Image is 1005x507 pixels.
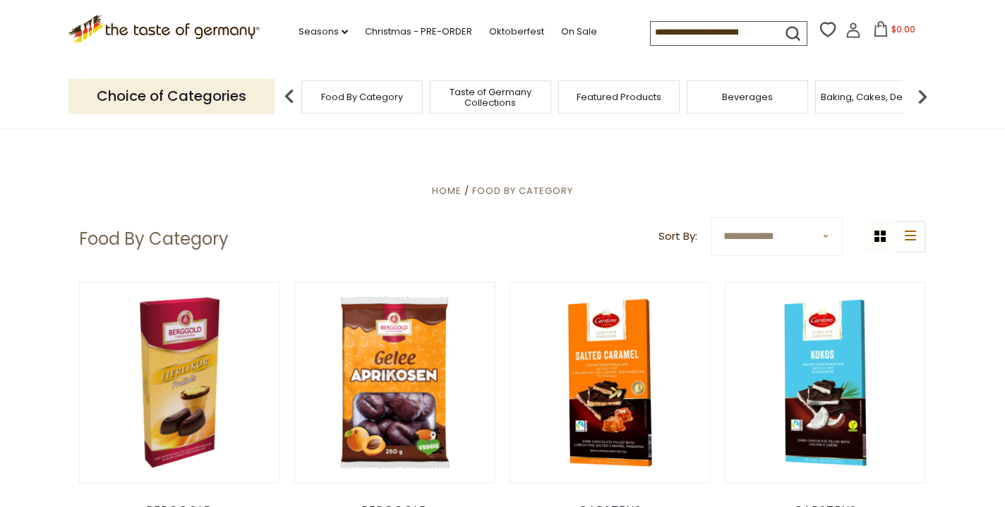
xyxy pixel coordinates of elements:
img: Carstens Luebecker Marzipan Bars with Dark Chocolate and Salted Caramel, 4.9 oz [510,283,710,482]
a: Baking, Cakes, Desserts [821,92,930,102]
label: Sort By: [658,228,697,245]
img: Berggold Eggnog Liquor Pralines, 100g [80,283,279,482]
h1: Food By Category [79,228,229,250]
a: Food By Category [472,184,573,197]
a: Home [432,184,462,197]
a: Beverages [722,92,773,102]
img: Berggold Chocolate Apricot Jelly Pralines, 300g [295,283,495,482]
a: Oktoberfest [489,24,544,39]
button: $0.00 [864,21,924,42]
a: Featured Products [577,92,661,102]
p: Choice of Categories [68,79,275,114]
img: previous arrow [275,83,303,111]
a: Taste of Germany Collections [434,87,547,108]
span: $0.00 [891,23,915,35]
a: Food By Category [321,92,403,102]
a: Seasons [299,24,348,39]
img: Carstens Luebecker Dark Chocolate and Coconut, 4.9 oz [726,283,925,482]
a: Christmas - PRE-ORDER [365,24,472,39]
img: next arrow [908,83,937,111]
a: On Sale [561,24,597,39]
